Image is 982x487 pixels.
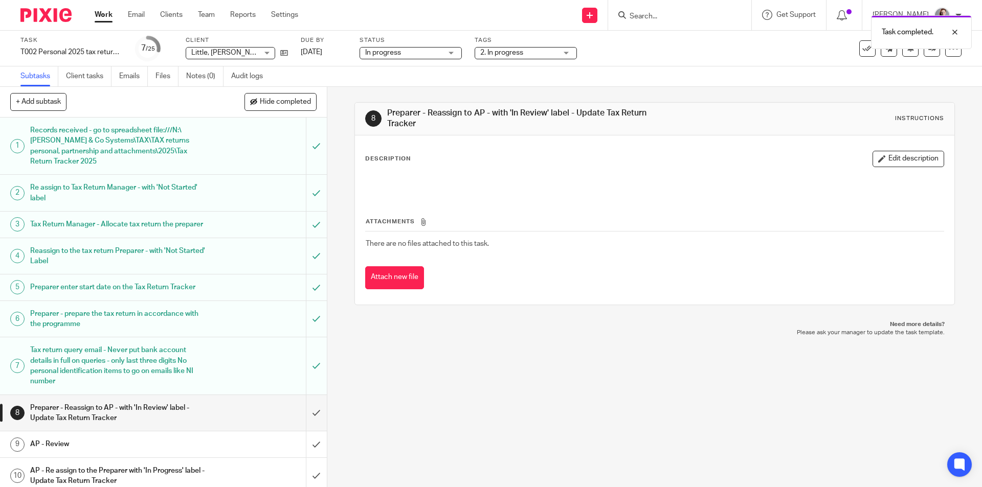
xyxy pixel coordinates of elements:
[30,280,207,295] h1: Preparer enter start date on the Tax Return Tracker
[141,42,155,54] div: 7
[366,240,489,247] span: There are no files attached to this task.
[160,10,183,20] a: Clients
[365,155,411,163] p: Description
[10,217,25,231] div: 3
[365,49,401,56] span: In progress
[387,108,677,130] h1: Preparer - Reassign to AP - with 'In Review' label - Update Tax Return Tracker
[198,10,215,20] a: Team
[882,27,933,37] p: Task completed.
[20,8,72,22] img: Pixie
[30,180,207,206] h1: Re assign to Tax Return Manager - with 'Not Started' label
[475,36,577,44] label: Tags
[230,10,256,20] a: Reports
[10,312,25,326] div: 6
[10,469,25,483] div: 10
[895,114,944,123] div: Instructions
[30,342,207,389] h1: Tax return query email - Never put bank account details in full on queries - only last three digi...
[119,66,148,86] a: Emails
[301,36,347,44] label: Due by
[95,10,113,20] a: Work
[873,151,944,167] button: Edit description
[191,49,267,56] span: Little, [PERSON_NAME]
[66,66,111,86] a: Client tasks
[30,217,207,232] h1: Tax Return Manager - Allocate tax return the preparer
[186,36,288,44] label: Client
[10,437,25,452] div: 9
[30,400,207,426] h1: Preparer - Reassign to AP - with 'In Review' label - Update Tax Return Tracker
[20,36,123,44] label: Task
[10,93,66,110] button: + Add subtask
[30,306,207,332] h1: Preparer - prepare the tax return in accordance with the programme
[366,219,415,224] span: Attachments
[20,47,123,57] div: T002 Personal 2025 tax return (non recurring)
[128,10,145,20] a: Email
[365,266,424,289] button: Attach new file
[10,406,25,420] div: 8
[480,49,523,56] span: 2. In progress
[146,46,155,52] small: /25
[186,66,224,86] a: Notes (0)
[365,320,944,329] p: Need more details?
[365,110,382,127] div: 8
[10,280,25,294] div: 5
[30,123,207,169] h1: Records received - go to spreadsheet file:///N:\[PERSON_NAME] & Co Systems\TAX\TAX returns person...
[271,10,298,20] a: Settings
[20,66,58,86] a: Subtasks
[231,66,271,86] a: Audit logs
[10,359,25,373] div: 7
[365,329,944,337] p: Please ask your manager to update the task template.
[155,66,178,86] a: Files
[10,186,25,200] div: 2
[10,139,25,153] div: 1
[30,436,207,452] h1: AP - Review
[934,7,950,24] img: High%20Res%20Andrew%20Price%20Accountants%20_Poppy%20Jakes%20Photography-3%20-%20Copy.jpg
[10,249,25,263] div: 4
[301,49,322,56] span: [DATE]
[260,98,311,106] span: Hide completed
[244,93,317,110] button: Hide completed
[360,36,462,44] label: Status
[30,243,207,269] h1: Reassign to the tax return Preparer - with 'Not Started' Label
